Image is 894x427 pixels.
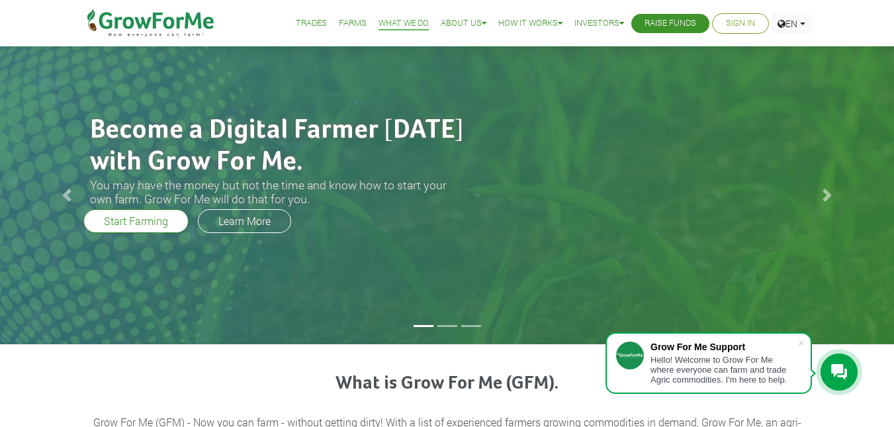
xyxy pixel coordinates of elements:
a: Raise Funds [645,17,696,30]
a: EN [772,13,811,34]
a: Learn More [198,209,291,233]
a: What We Do [379,17,429,30]
div: Grow For Me Support [650,342,797,352]
a: Start Farming [83,209,189,233]
div: Hello! Welcome to Grow For Me where everyone can farm and trade Agric commodities. I'm here to help. [650,355,797,385]
h3: What is Grow For Me (GFM). [92,373,803,395]
a: About Us [441,17,486,30]
a: How it Works [498,17,562,30]
h3: You may have the money but not the time and know how to start your own farm. Grow For Me will do ... [90,178,467,206]
a: Sign In [726,17,755,30]
a: Trades [296,17,327,30]
h2: Become a Digital Farmer [DATE] with Grow For Me. [90,115,467,178]
a: Investors [574,17,624,30]
a: Farms [339,17,367,30]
